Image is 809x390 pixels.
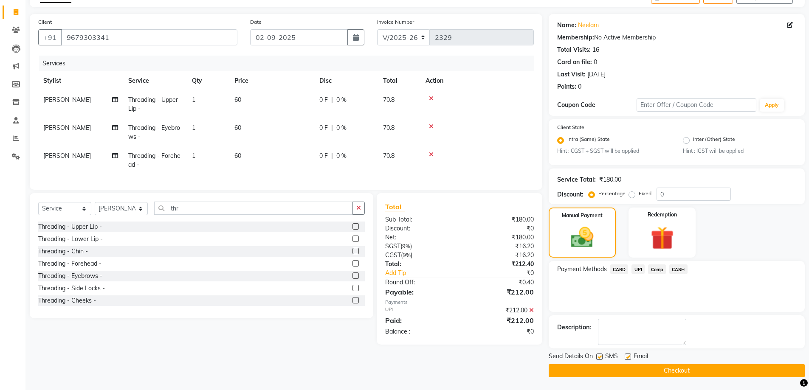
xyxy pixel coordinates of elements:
[557,33,594,42] div: Membership:
[634,352,648,362] span: Email
[760,99,784,112] button: Apply
[459,233,540,242] div: ₹180.00
[594,58,597,67] div: 0
[38,284,105,293] div: Threading - Side Locks -
[128,152,180,168] span: Threading - Forehead -
[557,33,796,42] div: No Active Membership
[605,352,618,362] span: SMS
[693,135,735,146] label: Inter (Other) State
[459,215,540,224] div: ₹180.00
[38,296,96,305] div: Threading - Cheeks -
[567,135,610,146] label: Intra (Same) State
[459,327,540,336] div: ₹0
[383,152,395,160] span: 70.8
[379,327,459,336] div: Balance :
[473,269,540,278] div: ₹0
[557,70,586,79] div: Last Visit:
[578,21,599,30] a: Neelam
[234,152,241,160] span: 60
[38,71,123,90] th: Stylist
[336,123,347,132] span: 0 %
[557,82,576,91] div: Points:
[377,18,414,26] label: Invoice Number
[549,364,805,377] button: Checkout
[229,71,314,90] th: Price
[336,95,347,104] span: 0 %
[648,211,677,219] label: Redemption
[383,96,395,104] span: 70.8
[319,152,328,160] span: 0 F
[459,242,540,251] div: ₹16.20
[592,45,599,54] div: 16
[192,152,195,160] span: 1
[459,224,540,233] div: ₹0
[578,82,581,91] div: 0
[379,278,459,287] div: Round Off:
[557,21,576,30] div: Name:
[379,315,459,325] div: Paid:
[128,124,180,140] span: Threading - Eyebrows -
[557,190,583,199] div: Discount:
[383,124,395,132] span: 70.8
[379,233,459,242] div: Net:
[385,299,533,306] div: Payments
[587,70,606,79] div: [DATE]
[39,56,540,71] div: Services
[250,18,262,26] label: Date
[379,306,459,315] div: UPI
[557,123,584,131] label: Client State
[43,124,91,132] span: [PERSON_NAME]
[549,352,593,362] span: Send Details On
[385,251,401,259] span: CGST
[599,175,621,184] div: ₹180.00
[639,190,651,197] label: Fixed
[38,259,101,268] div: Threading - Forehead -
[557,101,637,109] div: Coupon Code
[38,18,52,26] label: Client
[192,124,195,132] span: 1
[128,96,178,112] span: Threading - Upper Lip -
[314,71,378,90] th: Disc
[187,71,229,90] th: Qty
[459,287,540,297] div: ₹212.00
[38,235,103,244] div: Threading - Lower Lip -
[420,71,534,90] th: Action
[379,269,473,278] a: Add Tip
[459,278,540,287] div: ₹0.40
[234,96,241,104] span: 60
[557,175,596,184] div: Service Total:
[385,202,405,211] span: Total
[557,45,591,54] div: Total Visits:
[319,95,328,104] span: 0 F
[331,123,333,132] span: |
[631,264,645,274] span: UPI
[385,242,400,250] span: SGST
[643,224,681,253] img: _gift.svg
[379,215,459,224] div: Sub Total:
[557,147,671,155] small: Hint : CGST + SGST will be applied
[379,260,459,269] div: Total:
[459,251,540,260] div: ₹16.20
[459,260,540,269] div: ₹212.40
[319,123,328,132] span: 0 F
[234,124,241,132] span: 60
[557,58,592,67] div: Card on file:
[557,323,591,332] div: Description:
[402,243,410,250] span: 9%
[61,29,237,45] input: Search by Name/Mobile/Email/Code
[610,264,629,274] span: CARD
[683,147,796,155] small: Hint : IGST will be applied
[598,190,626,197] label: Percentage
[43,152,91,160] span: [PERSON_NAME]
[378,71,420,90] th: Total
[637,98,756,112] input: Enter Offer / Coupon Code
[123,71,187,90] th: Service
[562,212,603,219] label: Manual Payment
[403,252,411,258] span: 9%
[38,272,102,281] div: Threading - Eyebrows -
[557,265,607,274] span: Payment Methods
[38,29,62,45] button: +91
[38,247,88,256] div: Threading - Chin -
[379,251,459,260] div: ( )
[43,96,91,104] span: [PERSON_NAME]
